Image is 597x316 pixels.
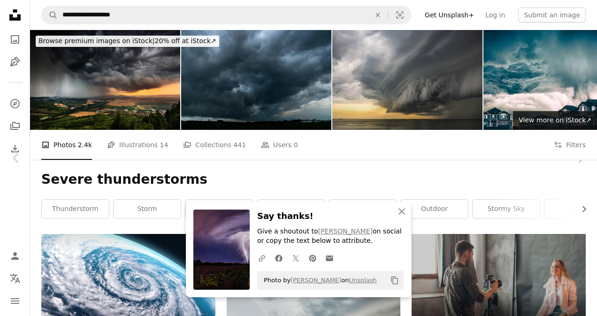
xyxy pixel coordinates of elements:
[160,140,168,150] span: 14
[6,30,24,49] a: Photos
[114,200,181,218] a: storm
[401,200,468,218] a: outdoor
[349,277,376,284] a: Unsplash
[294,140,298,150] span: 0
[575,200,586,218] button: scroll list to the right
[513,111,597,130] a: View more on iStock↗
[367,6,388,24] button: Clear
[41,278,215,287] a: An image of a satellite view of a hurricane
[291,277,341,284] a: [PERSON_NAME]
[42,6,58,24] button: Search Unsplash
[473,200,540,218] a: stormy sky
[183,130,246,160] a: Collections 441
[6,292,24,310] button: Menu
[519,116,591,124] span: View more on iStock ↗
[42,200,109,218] a: thunderstorm
[38,37,216,45] span: 20% off at iStock ↗
[257,200,324,218] a: lightning
[181,30,331,130] img: Dramatic stormy sky with thin horizon line. Thunderstorm over the field.
[38,37,154,45] span: Browse premium images on iStock |
[185,200,253,218] a: weather
[257,210,404,223] h3: Say thanks!
[41,6,412,24] form: Find visuals sitewide
[41,171,586,188] h1: Severe thunderstorms
[257,227,404,246] p: Give a shoutout to on social or copy the text below to attribute.
[261,130,298,160] a: Users 0
[233,140,246,150] span: 441
[30,30,180,130] img: Beautifully structured thunderstorm in Bulgarian Plains
[321,248,338,267] a: Share over email
[107,130,168,160] a: Illustrations 14
[419,8,480,23] a: Get Unsplash+
[270,248,287,267] a: Share on Facebook
[387,272,403,288] button: Copy to clipboard
[480,8,511,23] a: Log in
[227,295,401,303] a: a tornado in a field
[6,53,24,71] a: Illustrations
[6,269,24,288] button: Language
[6,94,24,113] a: Explore
[6,247,24,265] a: Log in / Sign up
[259,273,377,288] span: Photo by on
[518,8,586,23] button: Submit an image
[318,227,373,235] a: [PERSON_NAME]
[30,30,225,53] a: Browse premium images on iStock|20% off at iStock↗
[287,248,304,267] a: Share on Twitter
[389,6,411,24] button: Visual search
[332,30,482,130] img: Epic super cell storm cloud
[304,248,321,267] a: Share on Pinterest
[329,200,396,218] a: nature
[554,130,586,160] button: Filters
